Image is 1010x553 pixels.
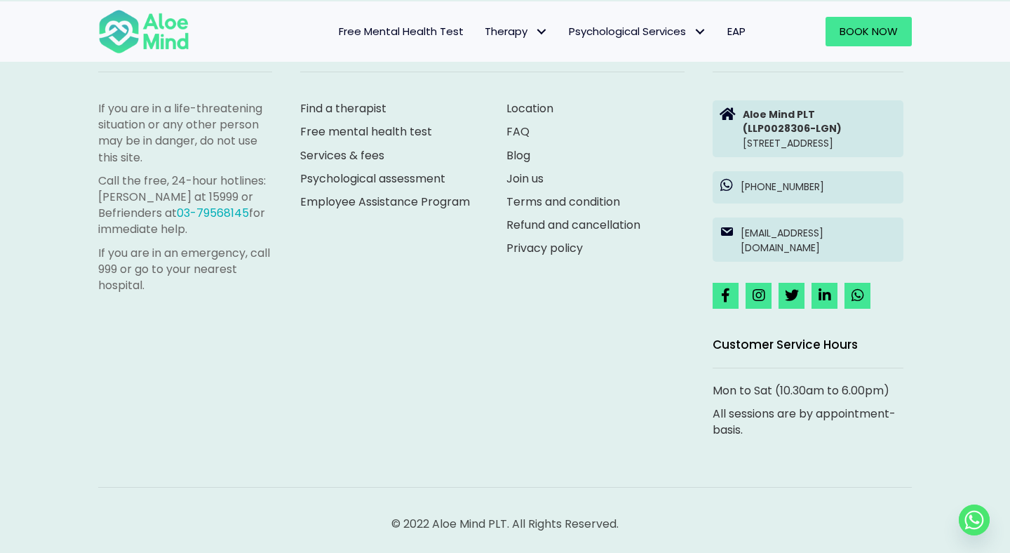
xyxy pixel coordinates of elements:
a: Whatsapp [959,505,990,535]
span: Therapy: submenu [531,21,551,41]
span: Psychological Services: submenu [689,21,710,41]
a: [PHONE_NUMBER] [713,171,903,204]
a: Refund and cancellation [506,217,640,233]
a: Psychological ServicesPsychological Services: submenu [558,17,717,46]
p: [EMAIL_ADDRESS][DOMAIN_NAME] [741,226,896,255]
p: Call the free, 24-hour hotlines: [PERSON_NAME] at 15999 or Befrienders at for immediate help. [98,173,272,238]
a: Employee Assistance Program [300,194,470,210]
p: © 2022 Aloe Mind PLT. All Rights Reserved. [98,516,912,532]
a: TherapyTherapy: submenu [474,17,558,46]
a: Location [506,100,553,116]
a: Psychological assessment [300,171,445,187]
a: FAQ [506,124,530,140]
span: Free Mental Health Test [339,24,464,39]
a: 03-79568145 [177,205,249,221]
a: Free mental health test [300,124,432,140]
img: Aloe mind Logo [98,8,189,55]
p: Mon to Sat (10.30am to 6.00pm) [713,382,903,399]
a: Blog [506,147,530,164]
a: [EMAIL_ADDRESS][DOMAIN_NAME] [713,218,903,262]
a: Privacy policy [506,240,583,256]
a: Join us [506,171,544,187]
span: EAP [727,24,746,39]
a: Aloe Mind PLT(LLP0028306-LGN)[STREET_ADDRESS] [713,100,903,157]
strong: (LLP0028306-LGN) [743,121,842,135]
p: All sessions are by appointment-basis. [713,406,903,438]
p: If you are in a life-threatening situation or any other person may be in danger, do not use this ... [98,100,272,166]
span: Therapy [485,24,548,39]
a: EAP [717,17,756,46]
a: Find a therapist [300,100,386,116]
span: Customer Service Hours [713,336,858,353]
a: Terms and condition [506,194,620,210]
span: Book Now [840,24,898,39]
strong: Aloe Mind PLT [743,107,815,121]
a: Book Now [826,17,912,46]
span: Psychological Services [569,24,706,39]
p: [STREET_ADDRESS] [743,107,896,150]
p: If you are in an emergency, call 999 or go to your nearest hospital. [98,245,272,294]
nav: Menu [208,17,756,46]
a: Services & fees [300,147,384,164]
p: [PHONE_NUMBER] [741,180,896,194]
a: Free Mental Health Test [328,17,474,46]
